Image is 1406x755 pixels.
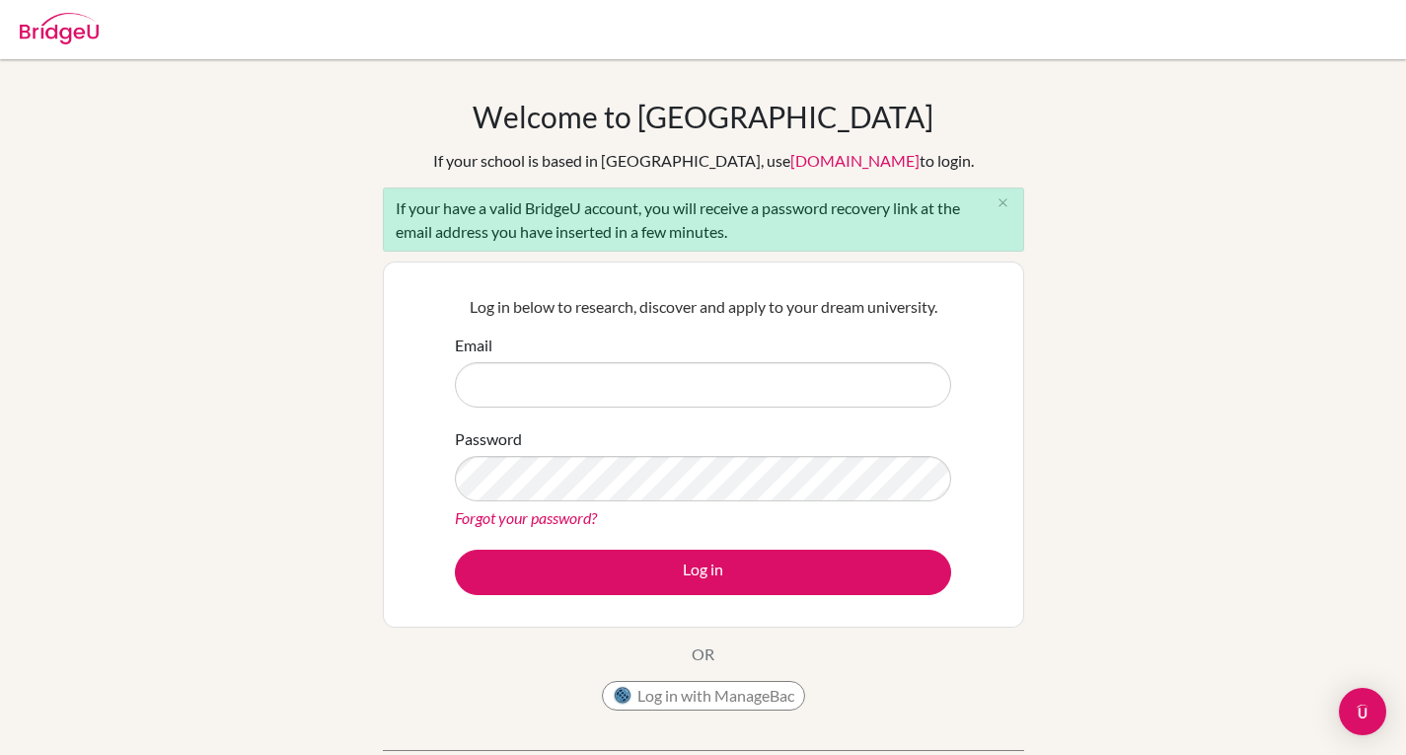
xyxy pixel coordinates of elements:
[473,99,933,134] h1: Welcome to [GEOGRAPHIC_DATA]
[433,149,974,173] div: If your school is based in [GEOGRAPHIC_DATA], use to login.
[455,508,597,527] a: Forgot your password?
[20,13,99,44] img: Bridge-U
[790,151,920,170] a: [DOMAIN_NAME]
[996,195,1010,210] i: close
[1339,688,1386,735] div: Open Intercom Messenger
[455,295,951,319] p: Log in below to research, discover and apply to your dream university.
[455,550,951,595] button: Log in
[455,427,522,451] label: Password
[383,188,1024,252] div: If your have a valid BridgeU account, you will receive a password recovery link at the email addr...
[602,681,805,711] button: Log in with ManageBac
[984,189,1023,218] button: Close
[692,642,714,666] p: OR
[455,334,492,357] label: Email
